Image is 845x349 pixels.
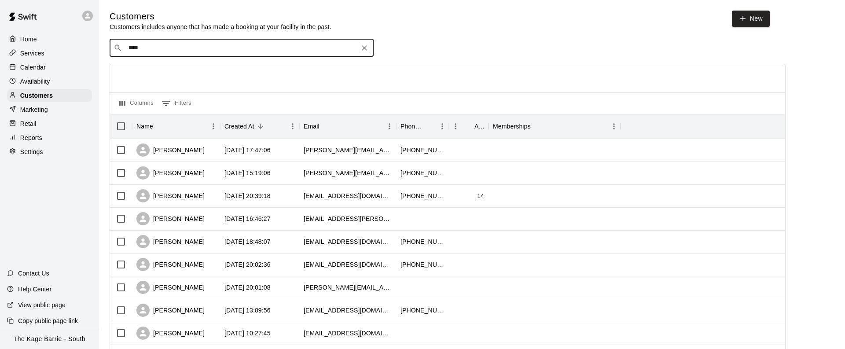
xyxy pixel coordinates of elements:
div: Age [474,114,484,139]
a: Settings [7,145,92,158]
button: Show filters [159,96,194,110]
button: Sort [320,120,332,132]
div: 2025-09-17 17:47:06 [224,146,271,154]
div: connect@laurenmackay.com [304,260,392,269]
div: Email [304,114,320,139]
div: 2025-09-11 18:48:07 [224,237,271,246]
div: Age [449,114,489,139]
div: [PERSON_NAME] [136,143,205,157]
button: Sort [423,120,436,132]
div: 2025-09-10 20:01:08 [224,283,271,292]
div: [PERSON_NAME] [136,212,205,225]
div: +16472376217 [400,146,445,154]
button: Menu [607,120,621,133]
div: peter.csizmadia@icloud.com [304,169,392,177]
div: danieltcherniavski@gmail.com [304,237,392,246]
div: 2025-09-15 20:39:18 [224,191,271,200]
div: +19057581676 [400,306,445,315]
div: Created At [220,114,299,139]
button: Select columns [117,96,156,110]
p: Help Center [18,285,51,294]
p: Availability [20,77,50,86]
div: 14 [477,191,484,200]
div: Phone Number [396,114,449,139]
div: +17058181152 [400,169,445,177]
div: [PERSON_NAME] [136,281,205,294]
button: Sort [531,120,543,132]
p: Retail [20,119,37,128]
div: Search customers by name or email [110,39,374,57]
button: Sort [462,120,474,132]
p: Contact Us [18,269,49,278]
button: Menu [207,120,220,133]
div: Memberships [489,114,621,139]
div: +14033701412 [400,260,445,269]
button: Menu [436,120,449,133]
div: [PERSON_NAME] [136,304,205,317]
div: [PERSON_NAME] [136,189,205,202]
div: michael.jarvis0722@gmail.com [304,283,392,292]
div: lukebennett@live.com [304,329,392,338]
p: Copy public page link [18,316,78,325]
div: carlchouinard@rogers.com [304,214,392,223]
a: Marketing [7,103,92,116]
div: Memberships [493,114,531,139]
div: Name [132,114,220,139]
p: The Kage Barrie - South [14,334,86,344]
a: Customers [7,89,92,102]
div: [PERSON_NAME] [136,258,205,271]
div: nicole.m.abbott0@gmail.com [304,146,392,154]
p: Customers includes anyone that has made a booking at your facility in the past. [110,22,331,31]
div: desrochesvaillancourt1308@outlook.com [304,191,392,200]
button: Sort [254,120,267,132]
button: Sort [153,120,165,132]
div: Phone Number [400,114,423,139]
p: Home [20,35,37,44]
div: bemister_cecile@hotmail.com [304,306,392,315]
button: Menu [383,120,396,133]
div: Email [299,114,396,139]
a: New [732,11,770,27]
p: Services [20,49,44,58]
h5: Customers [110,11,331,22]
a: Home [7,33,92,46]
div: Name [136,114,153,139]
a: Availability [7,75,92,88]
div: [PERSON_NAME] [136,166,205,180]
button: Menu [286,120,299,133]
a: Calendar [7,61,92,74]
p: Settings [20,147,43,156]
div: +16476712020 [400,237,445,246]
div: 2025-09-07 10:27:45 [224,329,271,338]
p: Marketing [20,105,48,114]
div: 2025-09-08 13:09:56 [224,306,271,315]
button: Clear [358,42,371,54]
button: Menu [449,120,462,133]
a: Retail [7,117,92,130]
div: +17052098497 [400,191,445,200]
div: [PERSON_NAME] [136,235,205,248]
div: [PERSON_NAME] [136,327,205,340]
div: 2025-09-10 20:02:36 [224,260,271,269]
p: View public page [18,301,66,309]
p: Calendar [20,63,46,72]
div: 2025-09-15 16:46:27 [224,214,271,223]
p: Reports [20,133,42,142]
div: 2025-09-16 15:19:06 [224,169,271,177]
p: Customers [20,91,53,100]
div: Created At [224,114,254,139]
a: Services [7,47,92,60]
a: Reports [7,131,92,144]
